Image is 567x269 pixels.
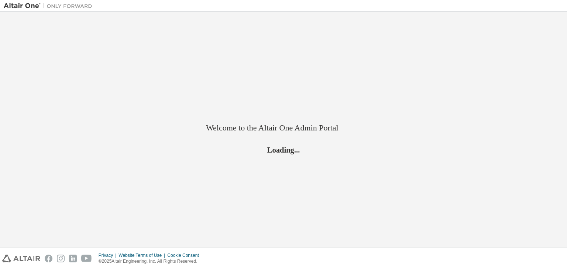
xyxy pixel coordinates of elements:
h2: Loading... [206,145,361,155]
p: © 2025 Altair Engineering, Inc. All Rights Reserved. [99,258,203,265]
img: facebook.svg [45,255,52,262]
h2: Welcome to the Altair One Admin Portal [206,123,361,133]
div: Cookie Consent [167,252,203,258]
img: linkedin.svg [69,255,77,262]
img: altair_logo.svg [2,255,40,262]
img: instagram.svg [57,255,65,262]
div: Website Terms of Use [118,252,167,258]
img: youtube.svg [81,255,92,262]
div: Privacy [99,252,118,258]
img: Altair One [4,2,96,10]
